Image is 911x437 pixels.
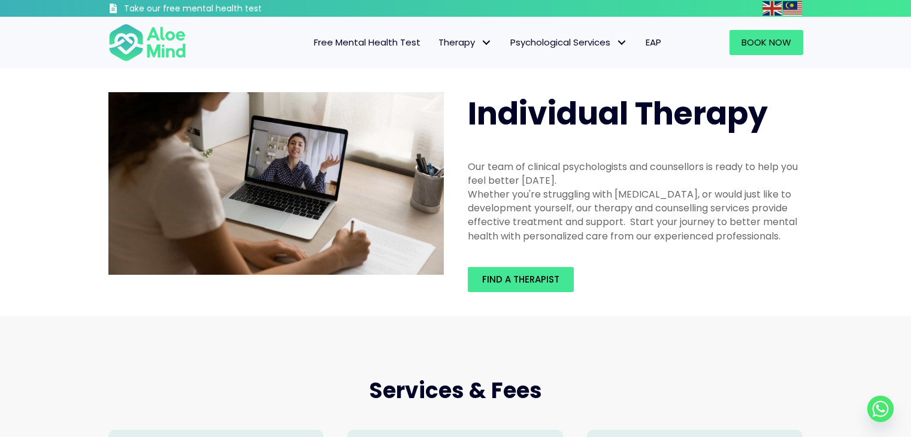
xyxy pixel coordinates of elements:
span: EAP [646,36,661,48]
span: Individual Therapy [468,92,768,135]
a: EAP [637,30,670,55]
a: TherapyTherapy: submenu [429,30,501,55]
img: Therapy online individual [108,92,444,275]
span: Book Now [741,36,791,48]
a: Free Mental Health Test [305,30,429,55]
span: Find a therapist [482,273,559,286]
span: Services & Fees [369,375,542,406]
img: Aloe mind Logo [108,23,186,62]
span: Psychological Services [510,36,628,48]
a: Take our free mental health test [108,3,326,17]
span: Therapy: submenu [478,34,495,51]
div: Our team of clinical psychologists and counsellors is ready to help you feel better [DATE]. [468,160,803,187]
span: Psychological Services: submenu [613,34,631,51]
div: Whether you're struggling with [MEDICAL_DATA], or would just like to development yourself, our th... [468,187,803,243]
img: en [762,1,782,16]
img: ms [783,1,802,16]
a: English [762,1,783,15]
a: Whatsapp [867,396,894,422]
a: Find a therapist [468,267,574,292]
nav: Menu [202,30,670,55]
span: Free Mental Health Test [314,36,420,48]
h3: Take our free mental health test [124,3,326,15]
a: Book Now [730,30,803,55]
span: Therapy [438,36,492,48]
a: Malay [783,1,803,15]
a: Psychological ServicesPsychological Services: submenu [501,30,637,55]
